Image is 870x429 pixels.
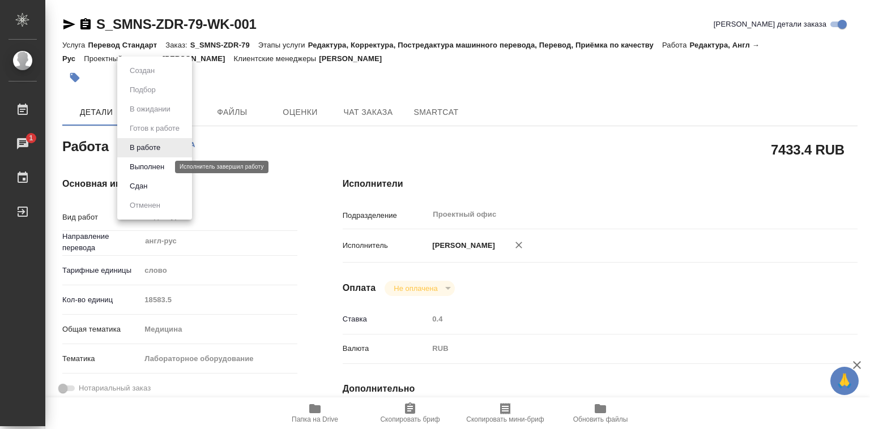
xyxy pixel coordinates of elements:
button: Подбор [126,84,159,96]
button: Выполнен [126,161,168,173]
button: Отменен [126,199,164,212]
button: В ожидании [126,103,174,115]
button: Готов к работе [126,122,183,135]
button: Создан [126,65,158,77]
button: Сдан [126,180,151,192]
button: В работе [126,141,164,154]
